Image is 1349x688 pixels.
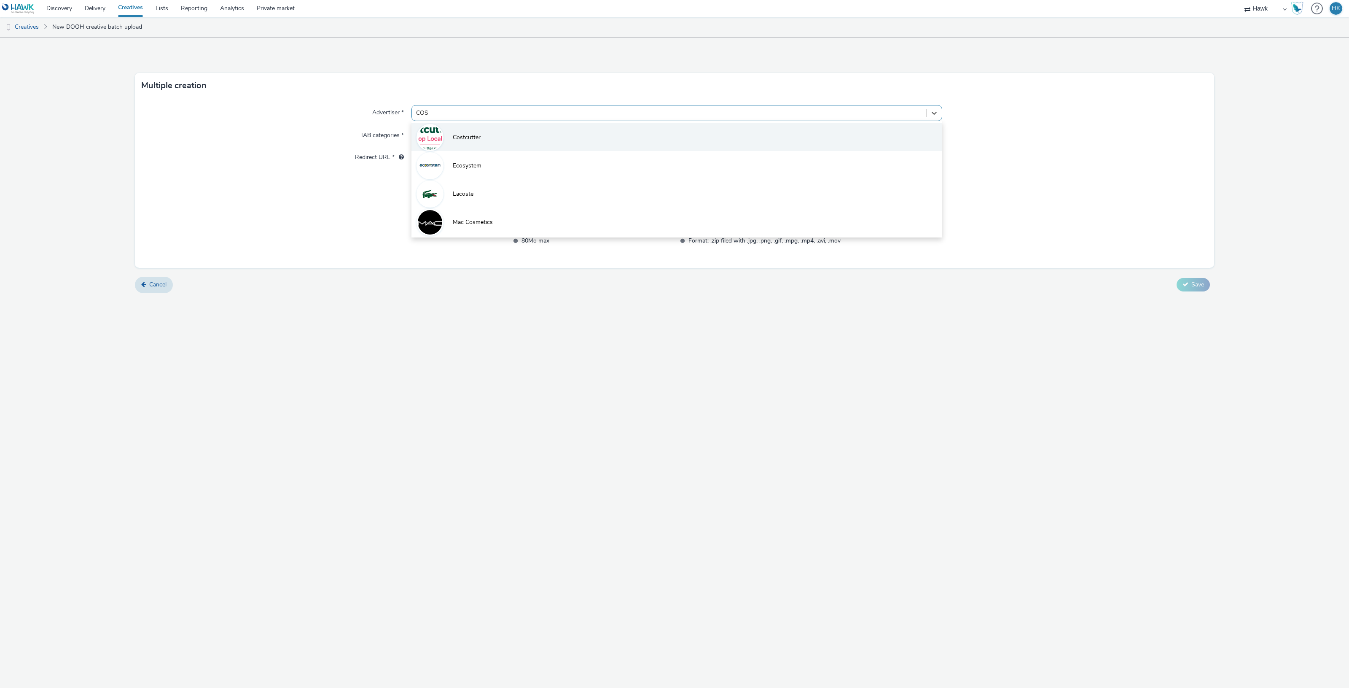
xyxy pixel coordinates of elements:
img: Mac Cosmetics [418,210,442,235]
img: Ecosystem [418,154,442,178]
label: Advertiser * [369,105,407,117]
span: 80Mo max [521,236,674,246]
img: Costcutter [418,125,442,150]
h3: Multiple creation [141,79,207,92]
span: Format: .zip filed with .jpg, .png, .gif, .mpg, .mp4, .avi, .mov [688,236,841,246]
span: Mac Cosmetics [453,218,493,227]
div: URL will be used as a validation URL with some SSPs and it will be the redirection URL of your cr... [395,153,404,162]
img: Hawk Academy [1291,2,1303,15]
img: undefined Logo [2,3,35,14]
a: Cancel [135,277,173,293]
span: Lacoste [453,190,473,198]
span: Costcutter [453,133,481,142]
span: Save [1191,281,1204,289]
img: Lacoste [418,182,442,206]
label: Redirect URL * [352,150,407,162]
span: Cancel [149,281,167,289]
button: Save [1177,278,1210,291]
div: HK [1332,2,1340,15]
a: Hawk Academy [1291,2,1307,15]
img: dooh [4,23,13,32]
a: New DOOH creative batch upload [48,17,146,37]
span: Ecosystem [453,162,481,170]
label: IAB categories * [358,128,407,140]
